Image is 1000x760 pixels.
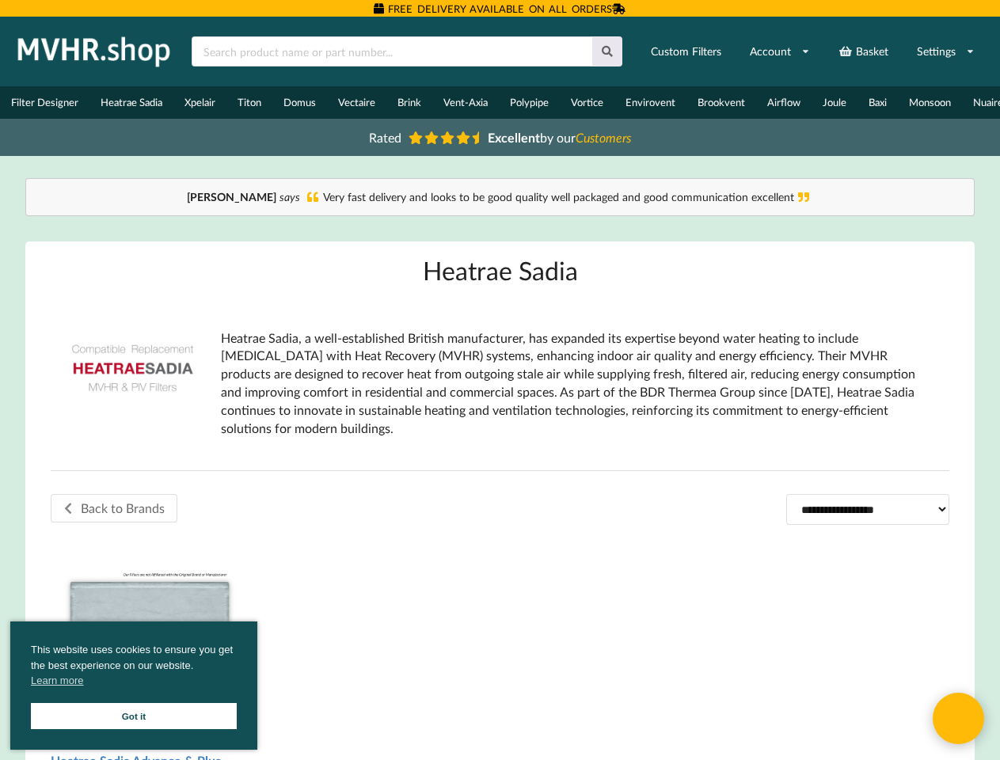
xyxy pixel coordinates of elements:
a: Rated Excellentby ourCustomers [358,124,643,150]
img: Heatrae Sadia Advance & Plus Filter Replacement Set from MVHR.shop [51,536,249,734]
span: by our [488,130,631,145]
p: Heatrae Sadia, a well-established British manufacturer, has expanded its expertise beyond water h... [221,329,937,438]
h1: Heatrae Sadia [51,254,950,287]
a: Domus [272,86,327,119]
a: Brookvent [686,86,756,119]
a: Custom Filters [641,37,732,66]
i: says [279,190,300,203]
a: Monsoon [898,86,962,119]
a: Vent-Axia [432,86,499,119]
a: Heatrae Sadia [89,86,173,119]
div: Very fast delivery and looks to be good quality well packaged and good communication excellent [42,189,959,205]
a: Xpelair [173,86,226,119]
select: Shop order [786,494,949,524]
a: Joule [812,86,857,119]
a: cookies - Learn more [31,673,83,689]
a: Back to Brands [51,494,177,522]
a: Airflow [756,86,812,119]
a: Vortice [560,86,614,119]
img: HEATRAE-Compatible-Replacement-Filters.png [63,299,202,438]
i: Customers [576,130,631,145]
div: cookieconsent [10,621,257,750]
a: Basket [828,37,899,66]
span: This website uses cookies to ensure you get the best experience on our website. [31,642,237,693]
input: Search product name or part number... [192,36,592,66]
a: Vectaire [327,86,386,119]
a: Envirovent [614,86,686,119]
a: Brink [386,86,432,119]
b: [PERSON_NAME] [187,190,276,203]
a: Settings [907,37,985,66]
a: Polypipe [499,86,560,119]
a: Got it cookie [31,703,237,729]
a: Baxi [857,86,898,119]
a: Account [740,37,820,66]
span: Rated [369,130,401,145]
b: Excellent [488,130,540,145]
a: Titon [226,86,272,119]
img: mvhr.shop.png [11,32,177,71]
